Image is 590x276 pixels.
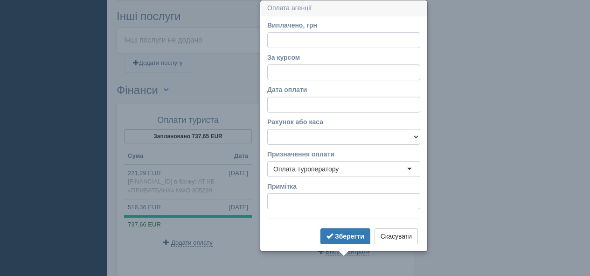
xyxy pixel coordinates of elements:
h4: Оплати туриста [124,116,252,125]
span: Внести витрати [326,248,369,255]
h3: Оплата агенції [261,1,427,16]
h3: Фінанси [117,83,415,99]
div: Інші послуги не додано [124,35,408,46]
label: Виплачено, грн [267,21,420,30]
span: [DATE] [229,203,248,212]
span: Додати оплату [171,239,213,247]
div: Оплата туроператору [273,164,339,174]
a: Додати оплату [163,239,212,246]
span: [DATE] [229,169,248,178]
th: Дата [188,148,252,165]
label: Примітка [267,182,420,191]
button: Скасувати [375,228,418,244]
th: Сума [124,148,188,165]
a: Додати послугу [125,54,191,73]
td: 221,29 EUR [124,165,252,199]
span: 737,66 EUR [124,221,161,228]
b: Зберегти [335,233,364,240]
label: Призначення оплати [267,149,420,159]
span: [FINANCIAL_ID] в банку: АТ КБ «ПРИВАТБАНК» МФО 305299 [128,178,215,194]
label: Дата оплати [267,85,420,94]
label: За курсом [267,53,420,62]
a: Внести витрати [318,248,370,255]
h3: Інші послуги [117,10,415,22]
td: 516,36 EUR [124,199,252,215]
button: Заплановано 737,65 EUR [124,129,252,143]
label: Рахунок або каса [267,117,420,127]
button: Зберегти [320,228,370,244]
